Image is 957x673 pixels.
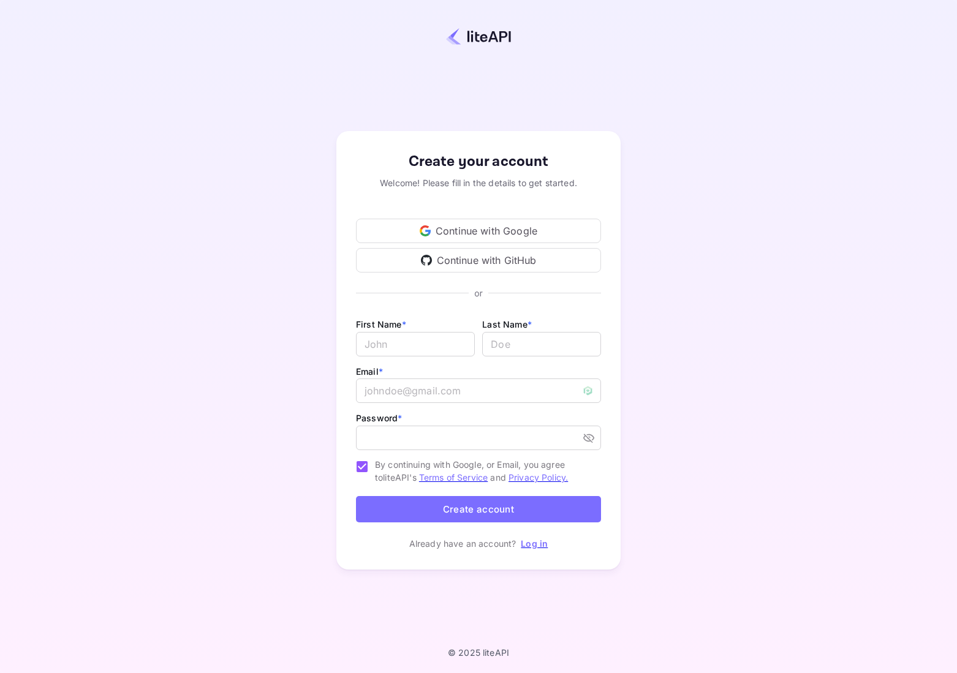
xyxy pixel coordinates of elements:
[356,366,383,377] label: Email
[375,458,591,484] span: By continuing with Google, or Email, you agree to liteAPI's and
[356,319,406,329] label: First Name
[409,537,516,550] p: Already have an account?
[356,413,402,423] label: Password
[356,496,601,522] button: Create account
[521,538,548,549] a: Log in
[356,151,601,173] div: Create your account
[419,472,488,483] a: Terms of Service
[356,332,475,356] input: John
[482,319,532,329] label: Last Name
[356,219,601,243] div: Continue with Google
[578,427,600,449] button: toggle password visibility
[356,378,601,403] input: johndoe@gmail.com
[509,472,568,483] a: Privacy Policy.
[446,28,511,45] img: liteapi
[356,176,601,189] div: Welcome! Please fill in the details to get started.
[448,647,509,658] p: © 2025 liteAPI
[482,332,601,356] input: Doe
[356,248,601,273] div: Continue with GitHub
